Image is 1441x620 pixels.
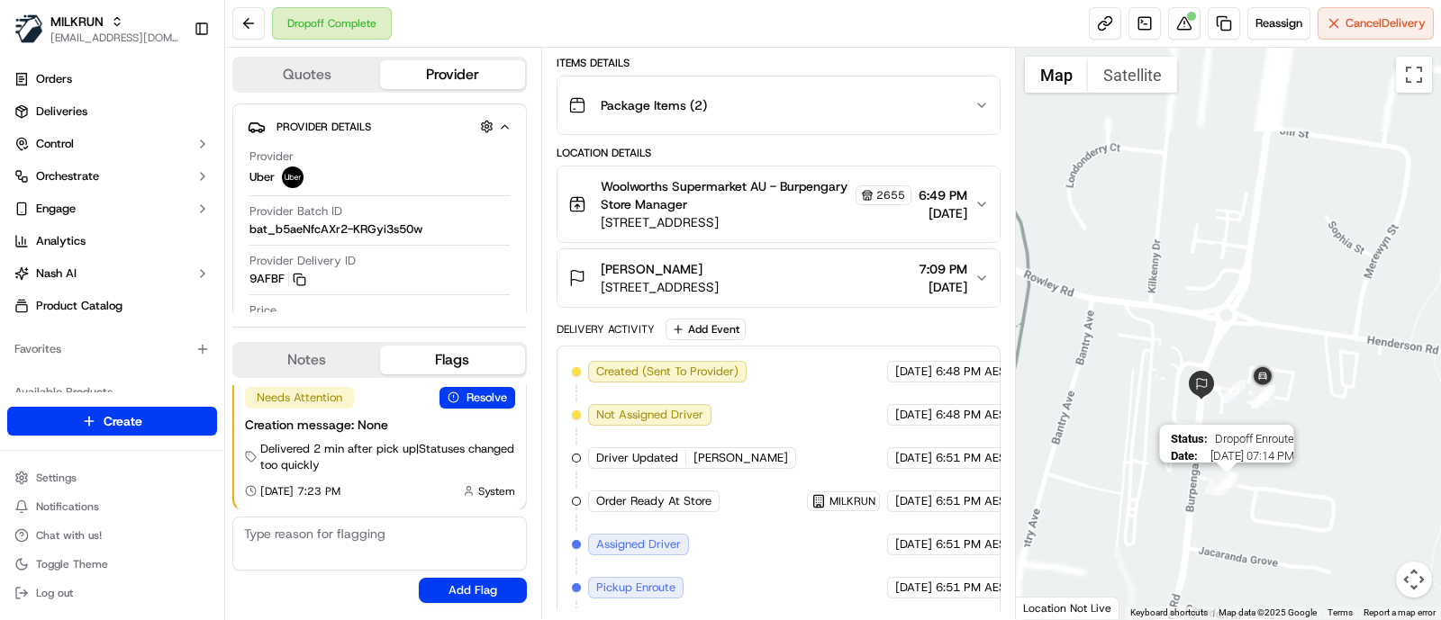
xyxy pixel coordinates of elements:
[36,586,73,600] span: Log out
[1247,7,1310,40] button: Reassign
[936,450,1012,466] span: 6:51 PM AEST
[1396,57,1432,93] button: Toggle fullscreen view
[36,201,76,217] span: Engage
[7,162,217,191] button: Orchestrate
[895,536,932,553] span: [DATE]
[104,412,142,430] span: Create
[1364,607,1436,617] a: Report a map error
[1130,607,1208,619] button: Keyboard shortcuts
[557,146,1001,160] div: Location Details
[601,177,852,213] span: Woolworths Supermarket AU - Burpengary Store Manager
[596,364,739,380] span: Created (Sent To Provider)
[260,484,340,499] span: [DATE] 7:23 PM
[693,450,788,466] span: [PERSON_NAME]
[249,302,276,319] span: Price
[36,265,77,282] span: Nash AI
[1204,449,1293,463] span: [DATE] 07:14 PM
[234,346,380,374] button: Notes
[7,407,217,436] button: Create
[601,260,702,278] span: [PERSON_NAME]
[936,364,1012,380] span: 6:48 PM AEST
[7,194,217,223] button: Engage
[7,552,217,577] button: Toggle Theme
[36,233,86,249] span: Analytics
[596,407,703,423] span: Not Assigned Driver
[895,580,932,596] span: [DATE]
[249,221,422,238] span: bat_b5aeNfcAXr2-KRGyi3s50w
[1212,472,1236,495] div: 11
[36,528,102,543] span: Chat with us!
[829,494,875,508] span: MILKRUN
[1346,15,1426,31] span: Cancel Delivery
[234,60,380,89] button: Quotes
[478,484,515,499] span: System
[1088,57,1177,93] button: Show satellite imagery
[895,450,932,466] span: [DATE]
[248,112,512,141] button: Provider Details
[1016,597,1119,619] div: Location Not Live
[936,407,1012,423] span: 6:48 PM AEST
[1255,15,1302,31] span: Reassign
[282,166,304,188] img: uber-new-logo.jpeg
[7,378,217,407] div: Available Products
[245,387,354,409] div: Needs Attention
[276,120,371,134] span: Provider Details
[7,580,217,606] button: Log out
[7,523,217,548] button: Chat with us!
[36,557,108,571] span: Toggle Theme
[36,298,122,314] span: Product Catalog
[36,103,87,120] span: Deliveries
[919,204,967,222] span: [DATE]
[7,259,217,288] button: Nash AI
[7,335,217,364] div: Favorites
[1170,432,1207,445] span: Status :
[1215,472,1238,496] div: 12
[1205,471,1228,494] div: 10
[895,364,932,380] span: [DATE]
[7,97,217,126] a: Deliveries
[557,249,1000,307] button: [PERSON_NAME][STREET_ADDRESS]7:09 PM[DATE]
[919,186,967,204] span: 6:49 PM
[666,319,746,340] button: Add Event
[601,213,911,231] span: [STREET_ADDRESS]
[557,76,1000,134] button: Package Items (2)
[249,271,306,287] button: 9AFBF
[50,13,104,31] span: MILKRUN
[7,130,217,158] button: Control
[876,188,905,202] span: 2655
[936,536,1012,553] span: 6:51 PM AEST
[14,14,43,43] img: MILKRUN
[596,493,711,509] span: Order Ready At Store
[7,65,217,94] a: Orders
[936,580,1012,596] span: 6:51 PM AEST
[7,494,217,519] button: Notifications
[1328,607,1353,617] a: Terms (opens in new tab)
[919,260,967,278] span: 7:09 PM
[601,96,707,114] span: Package Items ( 2 )
[601,278,719,296] span: [STREET_ADDRESS]
[1251,385,1274,409] div: 14
[1170,449,1197,463] span: Date :
[596,580,675,596] span: Pickup Enroute
[7,465,217,490] button: Settings
[1252,385,1275,409] div: 15
[1020,596,1080,619] a: Open this area in Google Maps (opens a new window)
[895,493,932,509] span: [DATE]
[596,536,681,553] span: Assigned Driver
[596,450,678,466] span: Driver Updated
[36,71,72,87] span: Orders
[50,31,179,45] button: [EMAIL_ADDRESS][DOMAIN_NAME]
[1396,562,1432,598] button: Map camera controls
[1219,607,1317,617] span: Map data ©2025 Google
[36,471,77,485] span: Settings
[1214,432,1293,445] span: Dropoff Enroute
[249,169,275,185] span: Uber
[36,136,74,152] span: Control
[260,441,515,473] span: Delivered 2 min after pick up | Statuses changed too quickly
[557,56,1001,70] div: Items Details
[249,253,356,269] span: Provider Delivery ID
[895,407,932,423] span: [DATE]
[419,578,527,603] button: Add Flag
[557,166,1000,242] button: Woolworths Supermarket AU - Burpengary Store Manager2655[STREET_ADDRESS]6:49 PM[DATE]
